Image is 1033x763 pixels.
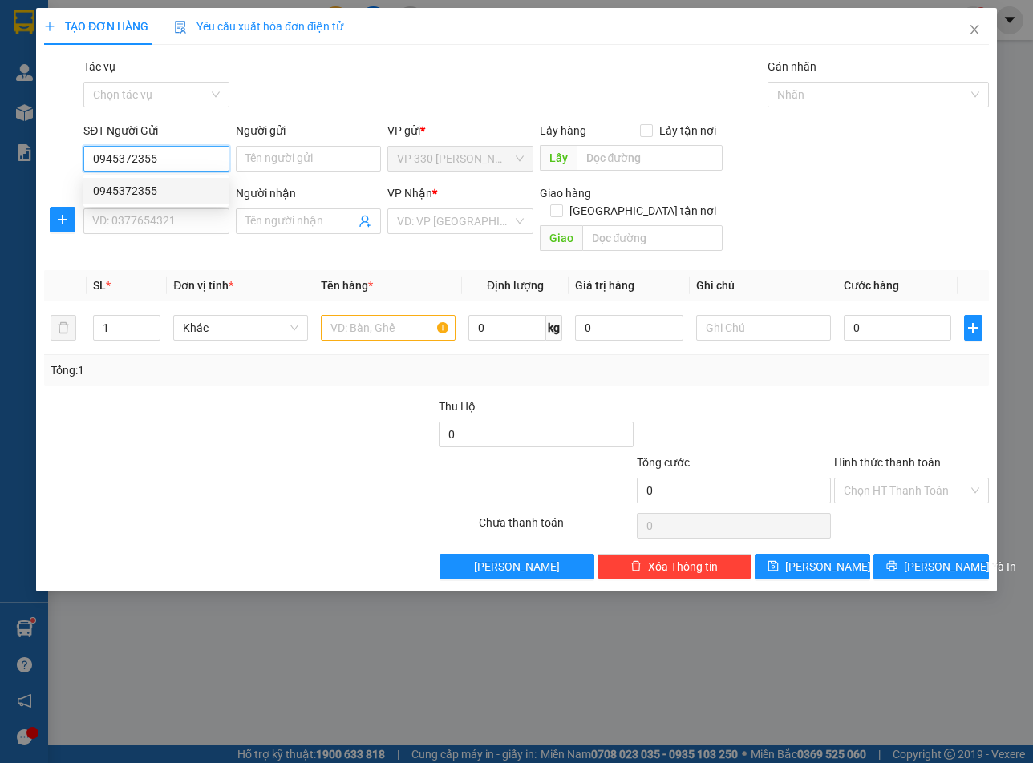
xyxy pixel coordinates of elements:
[83,178,229,204] div: 0945372355
[598,554,752,579] button: deleteXóa Thông tin
[546,315,562,341] span: kg
[183,316,298,340] span: Khác
[44,21,55,32] span: plus
[582,225,723,251] input: Dọc đường
[321,279,373,292] span: Tên hàng
[844,279,899,292] span: Cước hàng
[359,215,371,228] span: user-add
[387,122,533,139] div: VP gửi
[477,514,635,542] div: Chưa thanh toán
[768,60,816,73] label: Gán nhãn
[439,400,476,413] span: Thu Hộ
[174,21,187,34] img: icon
[648,558,718,575] span: Xóa Thông tin
[768,560,779,573] span: save
[50,207,75,232] button: plus
[540,145,577,171] span: Lấy
[236,184,381,202] div: Người nhận
[575,315,683,341] input: 0
[637,456,690,469] span: Tổng cước
[83,60,115,73] label: Tác vụ
[474,558,560,575] span: [PERSON_NAME]
[93,182,219,200] div: 0945372355
[93,279,106,292] span: SL
[690,270,837,301] th: Ghi chú
[540,187,591,200] span: Giao hàng
[387,187,432,200] span: VP Nhận
[886,560,897,573] span: printer
[487,279,544,292] span: Định lượng
[965,321,982,334] span: plus
[51,315,76,341] button: delete
[44,20,148,33] span: TẠO ĐƠN HÀNG
[630,560,642,573] span: delete
[952,8,997,53] button: Close
[51,361,400,379] div: Tổng: 1
[174,20,343,33] span: Yêu cầu xuất hóa đơn điện tử
[653,122,723,139] span: Lấy tận nơi
[397,147,523,171] span: VP 330 Lê Duẫn
[51,213,75,226] span: plus
[575,279,634,292] span: Giá trị hàng
[904,558,1016,575] span: [PERSON_NAME] và In
[321,315,456,341] input: VD: Bàn, Ghế
[173,279,233,292] span: Đơn vị tính
[540,124,586,137] span: Lấy hàng
[834,456,941,469] label: Hình thức thanh toán
[563,202,723,220] span: [GEOGRAPHIC_DATA] tận nơi
[83,122,229,139] div: SĐT Người Gửi
[236,122,381,139] div: Người gửi
[785,558,871,575] span: [PERSON_NAME]
[968,23,981,36] span: close
[755,554,870,579] button: save[PERSON_NAME]
[696,315,831,341] input: Ghi Chú
[577,145,723,171] input: Dọc đường
[964,315,982,341] button: plus
[873,554,989,579] button: printer[PERSON_NAME] và In
[540,225,582,251] span: Giao
[440,554,594,579] button: [PERSON_NAME]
